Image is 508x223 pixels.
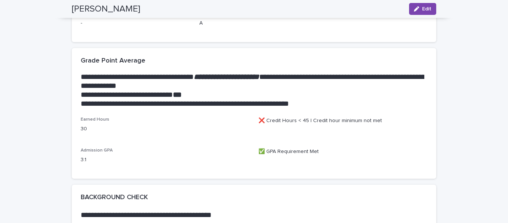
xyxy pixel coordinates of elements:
span: Admission GPA [81,148,113,153]
h2: Grade Point Average [81,57,145,65]
h2: BACKGROUND CHECK [81,194,148,202]
button: Edit [409,3,436,15]
p: A [199,19,309,27]
h2: [PERSON_NAME] [72,4,140,15]
p: - [81,19,190,27]
p: 3.1 [81,156,250,164]
span: Earned Hours [81,117,109,122]
p: ✅ GPA Requirement Met [258,148,427,156]
p: 30 [81,125,250,133]
p: ❌ Credit Hours < 45 | Credit hour minimum not met [258,117,427,125]
span: Edit [422,6,431,12]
